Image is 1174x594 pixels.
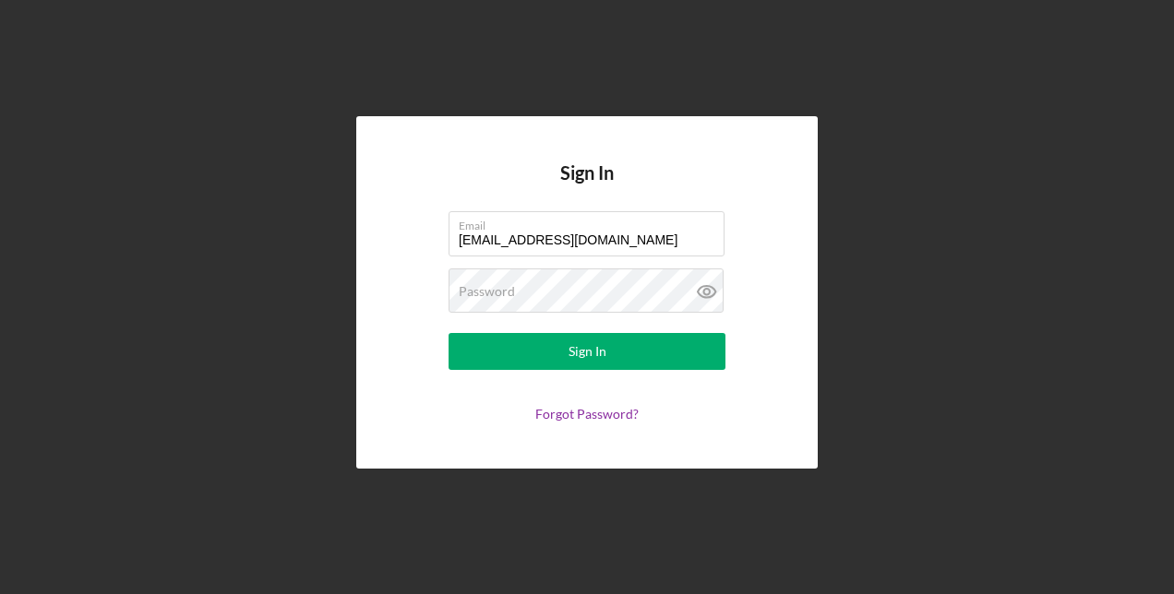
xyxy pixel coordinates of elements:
a: Forgot Password? [535,406,639,422]
div: Sign In [569,333,606,370]
button: Sign In [449,333,725,370]
label: Password [459,284,515,299]
label: Email [459,212,725,232]
h4: Sign In [560,162,614,211]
